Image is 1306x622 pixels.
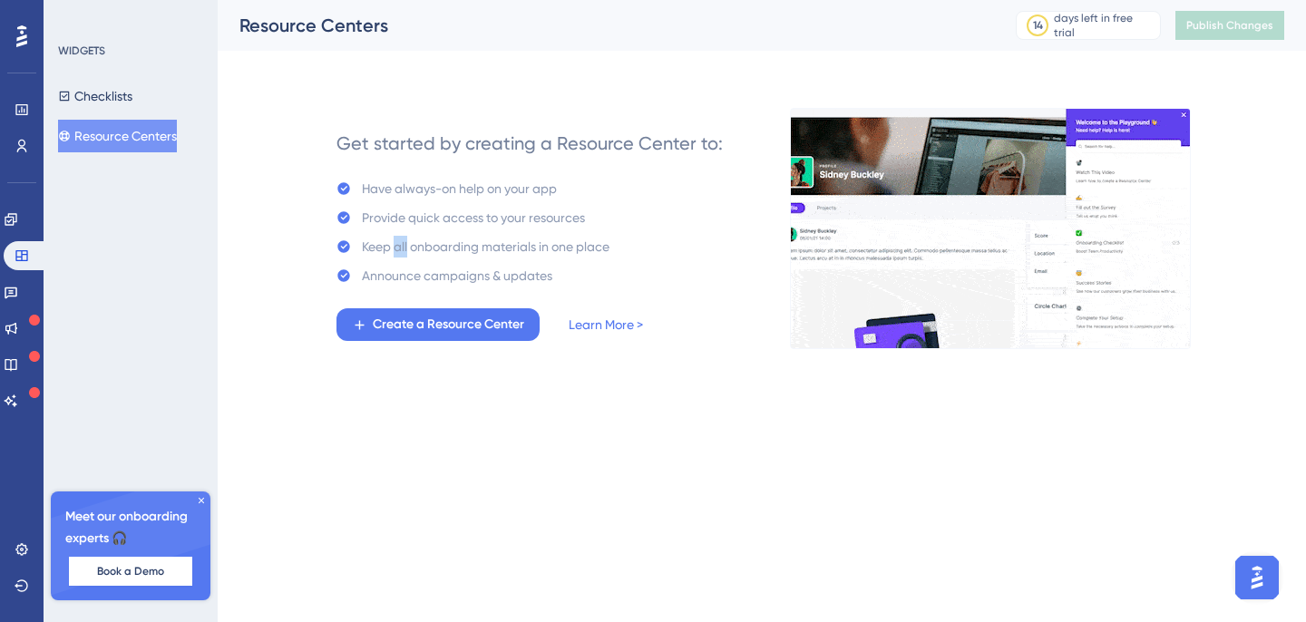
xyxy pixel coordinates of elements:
[362,236,609,258] div: Keep all onboarding materials in one place
[1230,550,1284,605] iframe: UserGuiding AI Assistant Launcher
[97,564,164,578] span: Book a Demo
[1054,11,1155,40] div: days left in free trial
[362,207,585,228] div: Provide quick access to your resources
[1175,11,1284,40] button: Publish Changes
[58,44,105,58] div: WIDGETS
[569,314,643,335] a: Learn More >
[239,13,970,38] div: Resource Centers
[362,178,557,199] div: Have always-on help on your app
[1186,18,1273,33] span: Publish Changes
[362,265,552,287] div: Announce campaigns & updates
[69,557,192,586] button: Book a Demo
[58,80,132,112] button: Checklists
[1033,18,1043,33] div: 14
[373,314,524,335] span: Create a Resource Center
[58,120,177,152] button: Resource Centers
[336,131,723,156] div: Get started by creating a Resource Center to:
[336,308,540,341] button: Create a Resource Center
[790,108,1191,349] img: 0356d1974f90e2cc51a660023af54dec.gif
[65,506,196,549] span: Meet our onboarding experts 🎧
